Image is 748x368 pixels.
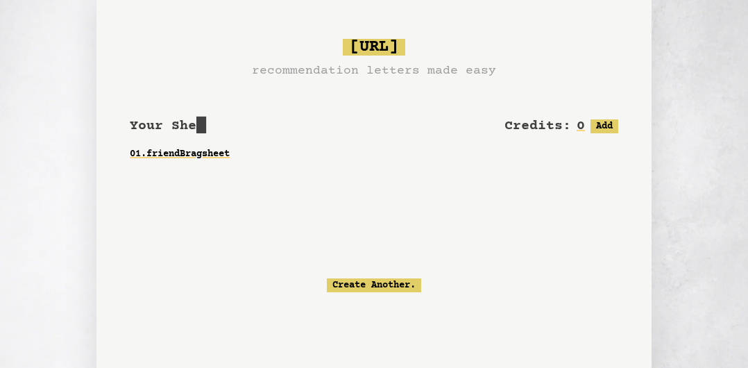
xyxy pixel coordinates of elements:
[343,39,405,56] span: [URL]
[252,61,496,81] h3: recommendation letters made easy
[327,278,421,292] a: Create Another.
[130,118,206,134] span: Your She █
[577,117,585,136] h2: 0
[504,117,571,136] h2: Credits:
[130,142,618,167] a: 01.friendBragsheet
[590,119,618,133] button: Add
